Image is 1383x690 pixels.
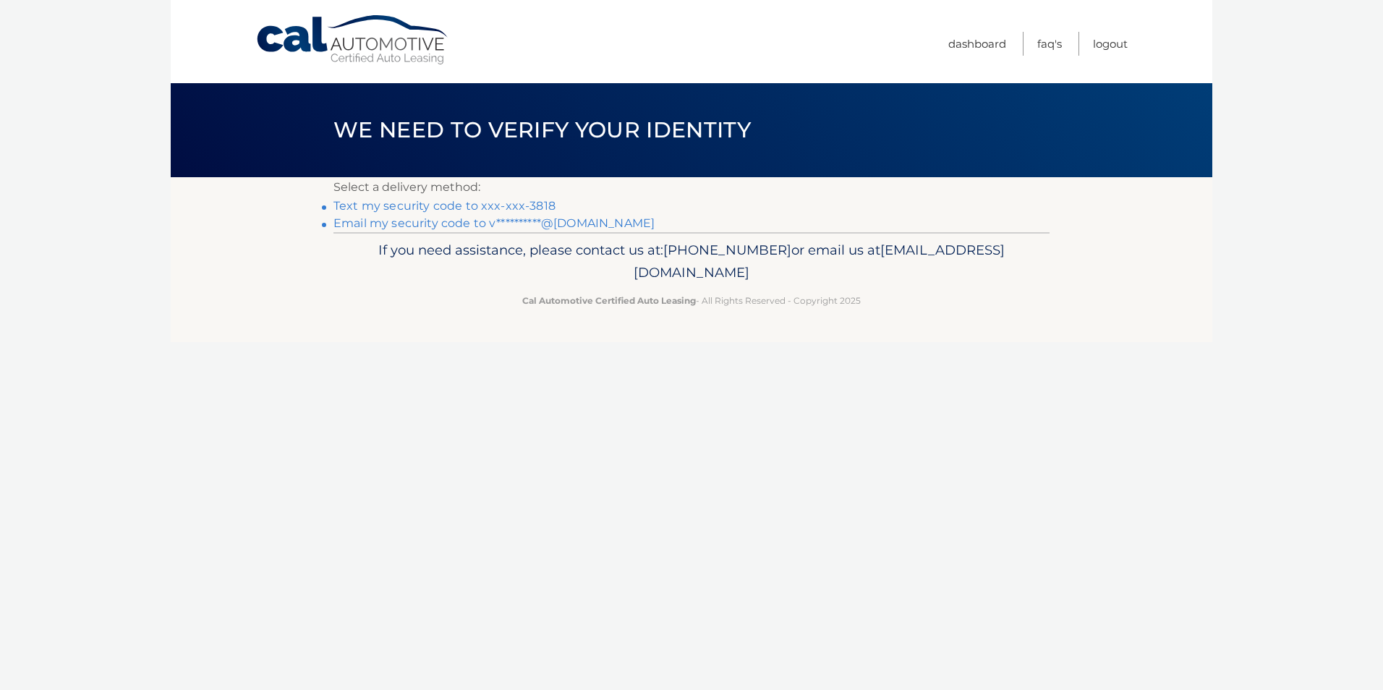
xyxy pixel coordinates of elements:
[343,293,1040,308] p: - All Rights Reserved - Copyright 2025
[1093,32,1128,56] a: Logout
[1037,32,1062,56] a: FAQ's
[255,14,451,66] a: Cal Automotive
[333,177,1050,197] p: Select a delivery method:
[948,32,1006,56] a: Dashboard
[343,239,1040,285] p: If you need assistance, please contact us at: or email us at
[333,199,556,213] a: Text my security code to xxx-xxx-3818
[663,242,791,258] span: [PHONE_NUMBER]
[333,216,655,230] a: Email my security code to v**********@[DOMAIN_NAME]
[333,116,751,143] span: We need to verify your identity
[522,295,696,306] strong: Cal Automotive Certified Auto Leasing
